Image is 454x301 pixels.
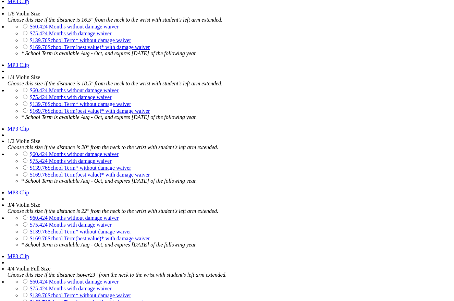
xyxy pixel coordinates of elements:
[30,151,45,157] span: $60.42
[30,286,112,291] a: $75.424 Months with damage waiver
[8,266,411,272] div: 4/4 Violin Full Size
[30,44,48,50] span: $169.76
[30,279,119,285] a: $60.424 Months without damage waiver
[8,62,29,68] a: MP3 Clip
[30,236,48,241] span: $169.76
[8,253,29,259] a: MP3 Clip
[21,178,197,184] em: * School Term is available Aug - Oct, and expires [DATE] of the following year.
[30,87,119,93] a: $60.424 Months without damage waiver
[21,242,197,248] em: * School Term is available Aug - Oct, and expires [DATE] of the following year.
[30,215,45,221] span: $60.42
[30,94,112,100] a: $75.424 Months with damage waiver
[30,37,131,43] a: $139.76School Term* without damage waiver
[8,144,218,150] em: Choose this size if the distance is 20" from the neck to the wrist with student's left arm extended.
[30,108,150,114] a: $169.76School Term(best value)* with damage waiver
[30,24,45,29] span: $60.42
[30,172,150,178] a: $169.76School Term(best value)* with damage waiver
[30,165,48,171] span: $139.76
[21,50,197,56] em: * School Term is available Aug - Oct, and expires [DATE] of the following year.
[8,126,29,132] a: MP3 Clip
[8,11,411,17] div: 1/8 Violin Size
[30,229,131,234] a: $139.76School Term* without damage waiver
[8,202,411,208] div: 3/4 Violin Size
[30,87,45,93] span: $60.42
[8,81,222,86] em: Choose this size if the distance is 18.5" from the neck to the wrist with student's left arm exte...
[8,74,411,81] div: 1/4 Violin Size
[30,94,45,100] span: $75.42
[30,286,45,291] span: $75.42
[30,292,131,298] a: $139.76School Term* without damage waiver
[30,31,45,36] span: $75.42
[30,292,48,298] span: $139.76
[30,37,48,43] span: $139.76
[80,272,89,278] strong: over
[8,190,29,195] a: MP3 Clip
[30,151,119,157] a: $60.424 Months without damage waiver
[30,279,45,285] span: $60.42
[30,172,48,178] span: $169.76
[30,229,48,234] span: $139.76
[30,158,112,164] a: $75.424 Months with damage waiver
[30,44,150,50] a: $169.76School Term(best value)* with damage waiver
[8,208,218,214] em: Choose this size if the distance is 22" from the neck to the wrist with student's left arm extended.
[30,108,48,114] span: $169.76
[21,114,197,120] em: * School Term is available Aug - Oct, and expires [DATE] of the following year.
[30,31,112,36] a: $75.424 Months with damage waiver
[30,165,131,171] a: $139.76School Term* without damage waiver
[30,158,45,164] span: $75.42
[8,138,411,144] div: 1/2 Violin Size
[30,222,112,228] a: $75.424 Months with damage waiver
[30,24,119,29] a: $60.424 Months without damage waiver
[8,17,222,23] em: Choose this size if the distance is 16.5" from the neck to the wrist with student's left arm exte...
[30,236,150,241] a: $169.76School Term(best value)* with damage waiver
[30,222,45,228] span: $75.42
[8,272,227,278] em: Choose this size if the distance is 23" from the neck to the wrist with student's left arm extended.
[30,101,131,107] a: $139.76School Term* without damage waiver
[30,101,48,107] span: $139.76
[30,215,119,221] a: $60.424 Months without damage waiver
